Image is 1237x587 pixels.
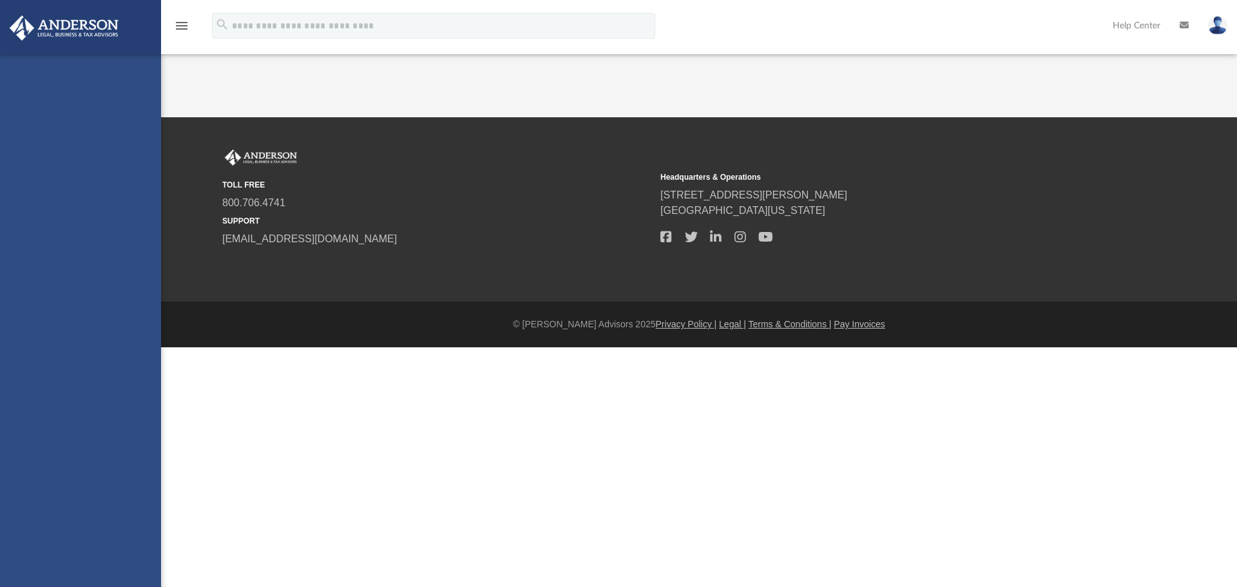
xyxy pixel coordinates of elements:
a: [STREET_ADDRESS][PERSON_NAME] [660,189,847,200]
small: TOLL FREE [222,179,651,191]
div: © [PERSON_NAME] Advisors 2025 [161,318,1237,331]
i: search [215,17,229,32]
a: Terms & Conditions | [749,319,832,329]
a: menu [174,24,189,34]
img: Anderson Advisors Platinum Portal [6,15,122,41]
a: [GEOGRAPHIC_DATA][US_STATE] [660,205,825,216]
small: Headquarters & Operations [660,171,1089,183]
small: SUPPORT [222,215,651,227]
a: Privacy Policy | [656,319,717,329]
a: Legal | [719,319,746,329]
a: [EMAIL_ADDRESS][DOMAIN_NAME] [222,233,397,244]
a: Pay Invoices [834,319,885,329]
img: Anderson Advisors Platinum Portal [222,149,300,166]
i: menu [174,18,189,34]
a: 800.706.4741 [222,197,285,208]
img: User Pic [1208,16,1227,35]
